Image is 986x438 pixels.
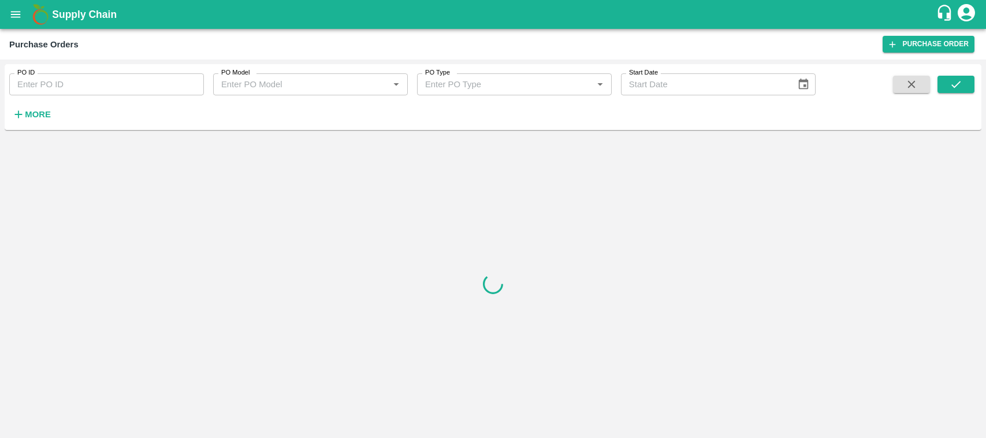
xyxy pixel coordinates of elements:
input: Enter PO Type [421,77,574,92]
label: Start Date [629,68,658,77]
button: open drawer [2,1,29,28]
label: PO Model [221,68,250,77]
label: PO ID [17,68,35,77]
input: Start Date [621,73,788,95]
b: Supply Chain [52,9,117,20]
a: Supply Chain [52,6,936,23]
div: customer-support [936,4,956,25]
button: Choose date [792,73,814,95]
div: account of current user [956,2,977,27]
input: Enter PO ID [9,73,204,95]
button: Open [593,77,608,92]
a: Purchase Order [883,36,974,53]
input: Enter PO Model [217,77,370,92]
div: Purchase Orders [9,37,79,52]
strong: More [25,110,51,119]
button: Open [389,77,404,92]
label: PO Type [425,68,450,77]
img: logo [29,3,52,26]
button: More [9,105,54,124]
